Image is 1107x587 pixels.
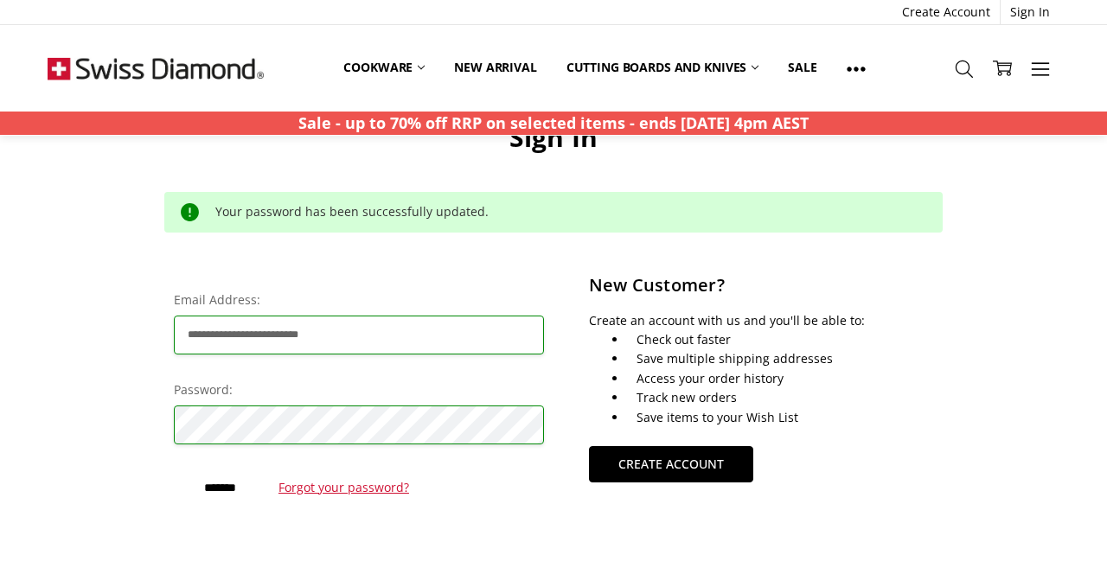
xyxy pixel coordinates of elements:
[174,380,544,399] label: Password:
[627,349,907,368] li: Save multiple shipping addresses
[298,112,809,133] strong: Sale - up to 70% off RRP on selected items - ends [DATE] 4pm AEST
[439,48,551,86] a: New arrival
[832,48,880,87] a: Show All
[589,461,754,477] a: Create Account
[627,330,907,349] li: Check out faster
[627,388,907,407] li: Track new orders
[627,369,907,388] li: Access your order history
[215,203,489,220] span: Your password has been successfully updated.
[164,121,943,154] h1: Sign In
[589,311,908,330] p: Create an account with us and you'll be able to:
[48,25,264,112] img: Free Shipping On Every Order
[773,48,831,86] a: Sale
[589,446,754,482] button: Create Account
[589,271,908,299] h2: New Customer?
[278,478,409,497] a: Forgot your password?
[174,290,544,309] label: Email Address:
[552,48,774,86] a: Cutting boards and knives
[627,408,907,427] li: Save items to your Wish List
[329,48,439,86] a: Cookware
